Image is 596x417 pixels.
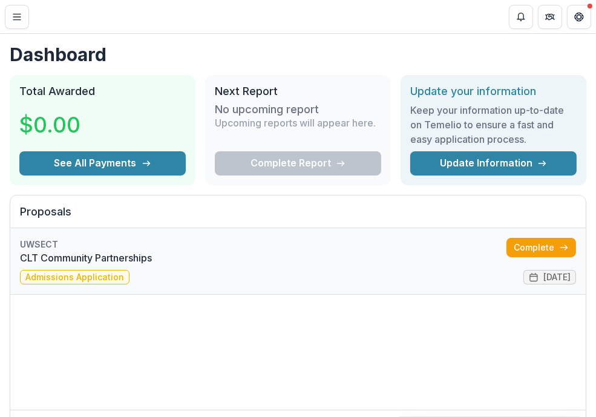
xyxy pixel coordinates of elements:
[19,151,186,176] button: See All Payments
[509,5,533,29] button: Notifications
[538,5,562,29] button: Partners
[215,103,319,116] h3: No upcoming report
[410,151,577,176] a: Update Information
[215,116,376,130] p: Upcoming reports will appear here.
[567,5,591,29] button: Get Help
[410,85,577,98] h2: Update your information
[506,238,576,257] a: Complete
[19,108,80,141] h3: $0.00
[410,103,577,146] h3: Keep your information up-to-date on Temelio to ensure a fast and easy application process.
[10,44,586,65] h1: Dashboard
[20,251,506,265] a: CLT Community Partnerships
[215,85,381,98] h2: Next Report
[19,85,186,98] h2: Total Awarded
[20,205,576,228] h2: Proposals
[5,5,29,29] button: Toggle Menu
